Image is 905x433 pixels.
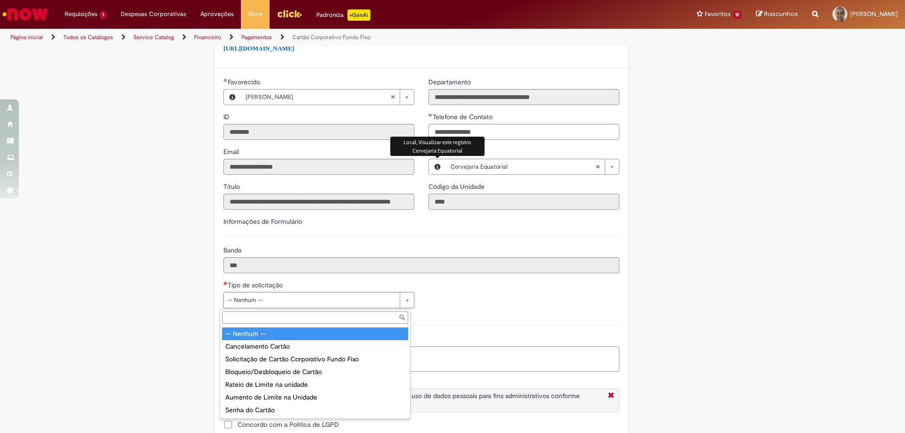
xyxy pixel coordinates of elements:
div: Rateio de Limite na unidade [222,378,408,391]
div: Cancelamento Cartão [222,340,408,353]
div: Senha do Cartão [222,404,408,417]
div: Aumento de Limite na Unidade [222,391,408,404]
div: Bloqueio/Desbloqueio de Cartão [222,366,408,378]
ul: Tipo de solicitação [220,326,410,418]
div: -- Nenhum -- [222,327,408,340]
div: Solicitação de Cartão Corporativo Fundo Fixo [222,353,408,366]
